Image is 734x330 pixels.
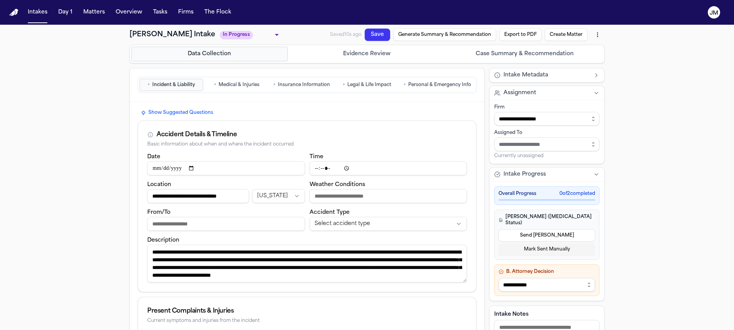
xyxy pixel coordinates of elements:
button: Mark Sent Manually [498,243,595,256]
button: Tasks [150,5,170,19]
button: Save [365,29,390,41]
span: Intake Metadata [503,71,548,79]
button: Generate Summary & Recommendation [393,29,496,41]
button: Overview [113,5,145,19]
button: Show Suggested Questions [138,108,216,117]
div: Assigned To [494,130,599,136]
span: Assignment [503,89,536,97]
label: From/To [147,210,170,215]
button: Intake Metadata [490,68,604,82]
div: Current symptoms and injuries from the incident [147,318,467,324]
span: Saved 10s ago [330,32,362,37]
label: Description [147,237,179,243]
label: Weather Conditions [310,182,365,188]
h4: B. Attorney Decision [498,269,595,275]
label: Intake Notes [494,311,599,318]
button: Export to PDF [499,29,542,41]
div: Firm [494,104,599,110]
span: Insurance Information [278,82,330,88]
button: Day 1 [55,5,76,19]
span: Legal & Life Impact [347,82,391,88]
span: In Progress [220,31,253,39]
button: Assignment [490,86,604,100]
button: Go to Case Summary & Recommendation step [446,47,603,61]
button: Firms [175,5,197,19]
button: The Flock [201,5,234,19]
span: • [148,81,150,89]
span: • [404,81,406,89]
input: Incident date [147,161,305,175]
span: Overall Progress [498,191,536,197]
span: Intake Progress [503,171,546,178]
h1: [PERSON_NAME] Intake [130,29,215,40]
textarea: Incident description [147,245,467,283]
input: From/To destination [147,217,305,231]
input: Select firm [494,112,599,126]
button: Matters [80,5,108,19]
span: • [343,81,345,89]
button: Intakes [25,5,51,19]
label: Location [147,182,171,188]
button: Go to Medical & Injuries [205,79,268,91]
input: Weather conditions [310,189,467,203]
span: Medical & Injuries [219,82,259,88]
label: Time [310,154,323,160]
button: Send [PERSON_NAME] [498,229,595,242]
button: Intake Progress [490,168,604,181]
span: Currently unassigned [494,153,544,159]
span: Personal & Emergency Info [408,82,471,88]
button: Go to Legal & Life Impact [335,79,399,91]
button: Go to Incident & Liability [140,79,203,91]
img: Finch Logo [9,9,19,16]
span: Incident & Liability [152,82,195,88]
div: Basic information about when and where the incident occurred [147,142,467,147]
input: Incident location [147,189,249,203]
div: Present Complaints & Injuries [147,306,467,316]
h4: [PERSON_NAME] ([MEDICAL_DATA] Status) [498,214,595,226]
input: Incident time [310,161,467,175]
div: Update intake status [220,29,281,40]
button: More actions [591,28,604,42]
span: • [214,81,216,89]
a: Home [9,9,19,16]
span: • [273,81,276,89]
input: Assign to staff member [494,137,599,151]
button: Incident state [252,189,305,203]
div: Accident Details & Timeline [157,130,237,139]
label: Date [147,154,160,160]
button: Go to Data Collection step [131,47,288,61]
button: Go to Insurance Information [270,79,333,91]
nav: Intake steps [131,47,603,61]
button: Go to Personal & Emergency Info [400,79,475,91]
label: Accident Type [310,210,350,215]
button: Go to Evidence Review step [289,47,445,61]
span: 0 of 2 completed [559,191,595,197]
button: Create Matter [545,29,588,41]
